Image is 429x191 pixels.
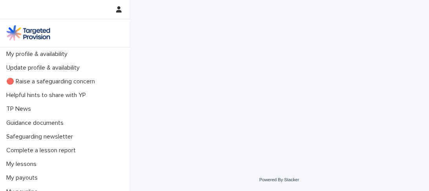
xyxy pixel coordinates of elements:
[3,78,101,85] p: 🔴 Raise a safeguarding concern
[3,133,79,141] p: Safeguarding newsletter
[3,119,70,127] p: Guidance documents
[3,105,37,113] p: TP News
[259,177,299,182] a: Powered By Stacker
[3,50,74,58] p: My profile & availability
[3,160,43,168] p: My lessons
[3,174,44,182] p: My payouts
[3,92,92,99] p: Helpful hints to share with YP
[6,25,50,41] img: M5nRWzHhSzIhMunXDL62
[3,147,82,154] p: Complete a lesson report
[3,64,86,72] p: Update profile & availability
